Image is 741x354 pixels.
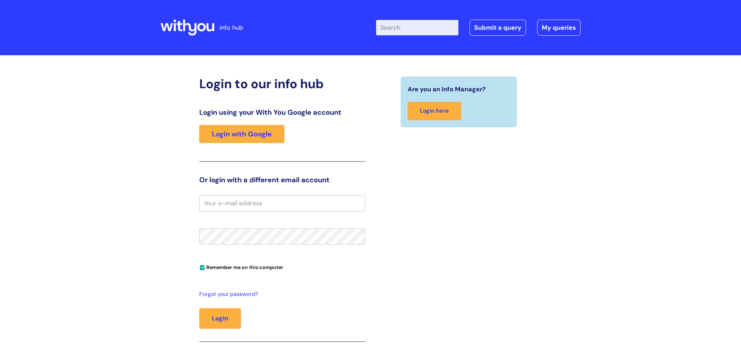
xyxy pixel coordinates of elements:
span: Are you an Info Manager? [408,84,486,95]
a: Login with Google [199,125,284,143]
input: Your e-mail address [199,195,365,211]
a: My queries [537,20,581,36]
label: Remember me on this computer [199,263,283,270]
a: Login here [408,102,461,120]
div: You can uncheck this option if you're logging in from a shared device [199,261,365,272]
h3: Login using your With You Google account [199,108,365,116]
input: Remember me on this computer [200,265,205,270]
input: Search [376,20,458,35]
h2: Login to our info hub [199,76,365,91]
a: Submit a query [470,20,526,36]
button: Login [199,308,241,328]
a: Forgot your password? [199,289,362,299]
h3: Or login with a different email account [199,176,365,184]
p: info hub [220,22,243,33]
